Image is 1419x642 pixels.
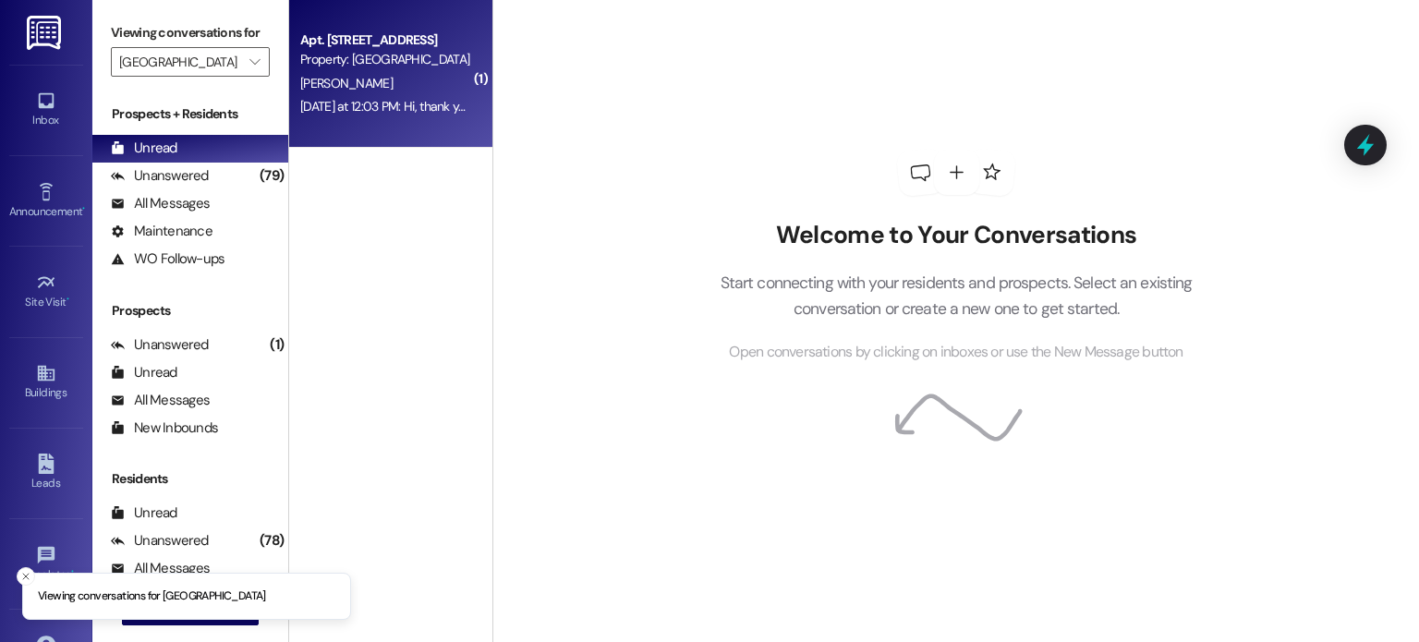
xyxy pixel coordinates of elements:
a: Inbox [9,85,83,135]
h2: Welcome to Your Conversations [692,221,1220,250]
div: WO Follow-ups [111,249,224,269]
a: Templates • [9,539,83,589]
p: Viewing conversations for [GEOGRAPHIC_DATA] [38,588,266,605]
span: [PERSON_NAME] [300,75,393,91]
a: Site Visit • [9,267,83,317]
a: Leads [9,448,83,498]
input: All communities [119,47,240,77]
div: Unread [111,503,177,523]
div: New Inbounds [111,418,218,438]
div: [DATE] at 12:03 PM: Hi, thank you for your message. Our team will get back to you [DATE] during r... [300,98,911,115]
div: Unread [111,363,177,382]
button: Close toast [17,567,35,586]
div: (79) [255,162,288,190]
div: All Messages [111,391,210,410]
p: Start connecting with your residents and prospects. Select an existing conversation or create a n... [692,270,1220,322]
div: Apt. [STREET_ADDRESS] [300,30,471,50]
div: Unanswered [111,335,209,355]
div: Property: [GEOGRAPHIC_DATA] [300,50,471,69]
div: Residents [92,469,288,489]
div: (1) [265,331,288,359]
div: Maintenance [111,222,212,241]
div: Prospects [92,301,288,321]
div: Unanswered [111,166,209,186]
div: Unanswered [111,531,209,551]
div: Unread [111,139,177,158]
img: ResiDesk Logo [27,16,65,50]
span: • [82,202,85,215]
span: • [67,293,69,306]
i:  [249,55,260,69]
div: (78) [255,527,288,555]
span: Open conversations by clicking on inboxes or use the New Message button [729,341,1182,364]
div: All Messages [111,194,210,213]
div: Prospects + Residents [92,104,288,124]
a: Buildings [9,357,83,407]
label: Viewing conversations for [111,18,270,47]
